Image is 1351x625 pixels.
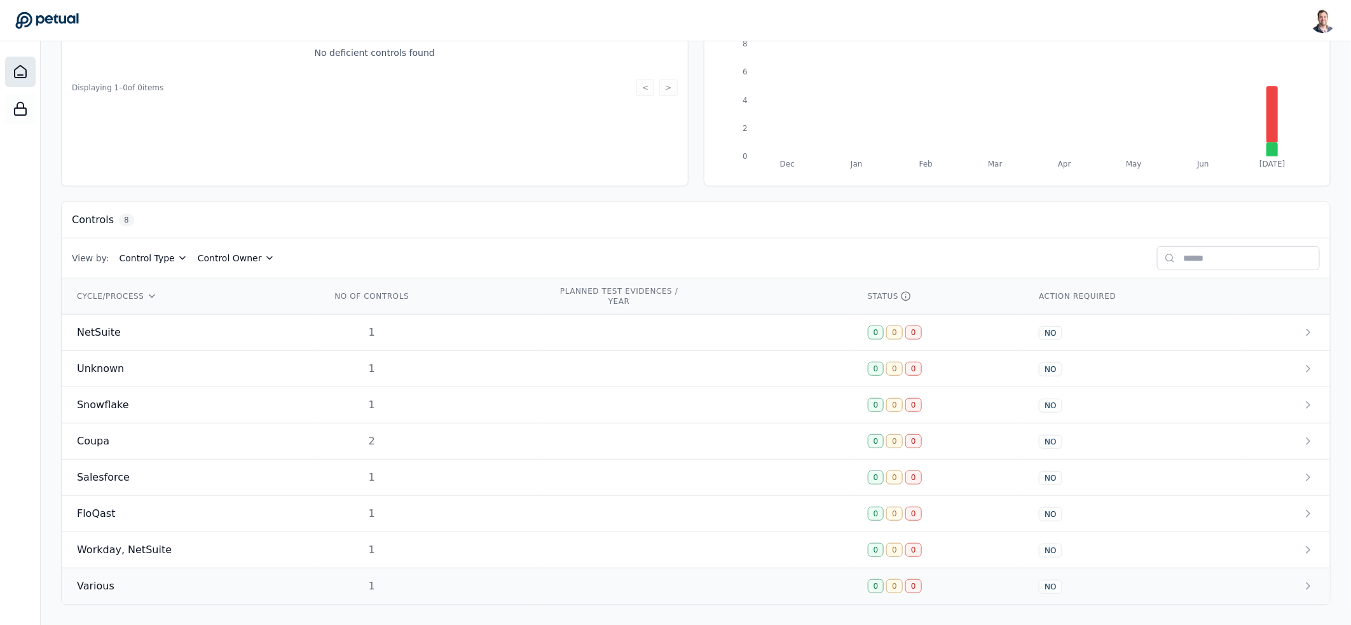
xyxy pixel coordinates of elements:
[779,160,794,168] tspan: Dec
[72,212,114,228] h3: Controls
[1039,435,1062,449] div: NO
[905,326,922,340] div: 0
[886,362,903,376] div: 0
[886,507,903,521] div: 0
[72,36,678,70] td: No deficient controls found
[868,470,884,484] div: 0
[77,542,172,558] span: Workday, NetSuite
[1039,362,1062,376] div: NO
[331,325,413,340] div: 1
[636,79,654,96] button: <
[905,434,922,448] div: 0
[868,579,884,593] div: 0
[886,434,903,448] div: 0
[919,160,933,168] tspan: Feb
[558,286,680,306] div: PLANNED TEST EVIDENCES / YEAR
[1039,399,1062,413] div: NO
[1039,544,1062,558] div: NO
[1039,471,1062,485] div: NO
[886,470,903,484] div: 0
[886,398,903,412] div: 0
[659,79,677,96] button: >
[331,397,413,413] div: 1
[1197,160,1209,168] tspan: Jun
[905,470,922,484] div: 0
[868,326,884,340] div: 0
[905,507,922,521] div: 0
[743,152,748,161] tspan: 0
[5,57,36,87] a: Dashboard
[5,93,36,124] a: SOC
[331,361,413,376] div: 1
[886,543,903,557] div: 0
[868,398,884,412] div: 0
[743,39,748,48] tspan: 8
[77,470,130,485] span: Salesforce
[905,543,922,557] div: 0
[868,291,1009,301] div: STATUS
[1058,160,1071,168] tspan: Apr
[77,579,114,594] span: Various
[1039,507,1062,521] div: NO
[988,160,1003,168] tspan: Mar
[905,362,922,376] div: 0
[868,434,884,448] div: 0
[850,160,862,168] tspan: Jan
[743,124,748,133] tspan: 2
[868,543,884,557] div: 0
[743,96,748,105] tspan: 4
[868,362,884,376] div: 0
[331,434,413,449] div: 2
[886,326,903,340] div: 0
[77,506,115,521] span: FloQast
[905,579,922,593] div: 0
[72,252,109,264] span: View by:
[77,397,129,413] span: Snowflake
[72,83,163,93] span: Displaying 1– 0 of 0 items
[905,398,922,412] div: 0
[1024,278,1242,315] th: ACTION REQUIRED
[331,470,413,485] div: 1
[331,579,413,594] div: 1
[331,291,413,301] div: NO OF CONTROLS
[331,542,413,558] div: 1
[120,252,188,264] button: Control Type
[77,325,121,340] span: NetSuite
[119,214,134,226] span: 8
[1039,326,1062,340] div: NO
[886,579,903,593] div: 0
[77,361,124,376] span: Unknown
[868,507,884,521] div: 0
[15,11,79,29] a: Go to Dashboard
[1126,160,1142,168] tspan: May
[1310,8,1336,33] img: Snir Kodesh
[1259,160,1286,168] tspan: [DATE]
[1039,580,1062,594] div: NO
[198,252,275,264] button: Control Owner
[77,434,109,449] span: Coupa
[331,506,413,521] div: 1
[743,68,748,77] tspan: 6
[77,291,301,301] div: CYCLE/PROCESS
